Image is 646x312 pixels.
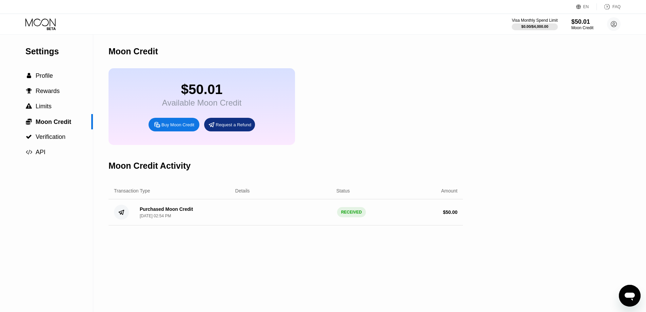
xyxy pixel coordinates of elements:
[597,3,621,10] div: FAQ
[204,118,255,131] div: Request a Refund
[162,98,241,108] div: Available Moon Credit
[337,207,366,217] div: RECEIVED
[441,188,457,194] div: Amount
[25,118,32,125] div: 
[36,88,60,94] span: Rewards
[512,18,557,23] div: Visa Monthly Spend Limit
[25,88,32,94] div: 
[336,188,350,194] div: Status
[140,214,171,218] div: [DATE] 02:54 PM
[36,118,71,125] span: Moon Credit
[25,149,32,155] div: 
[612,4,621,9] div: FAQ
[26,134,32,140] span: 
[27,73,31,79] span: 
[36,149,45,155] span: API
[583,4,589,9] div: EN
[149,118,199,131] div: Buy Moon Credit
[26,118,32,125] span: 
[521,24,548,29] div: $0.00 / $4,000.00
[26,103,32,109] span: 
[25,73,32,79] div: 
[619,285,641,307] iframe: Button to launch messaging window
[26,149,32,155] span: 
[36,72,53,79] span: Profile
[25,47,93,56] div: Settings
[162,82,241,97] div: $50.01
[26,88,32,94] span: 
[512,18,557,30] div: Visa Monthly Spend Limit$0.00/$4,000.00
[576,3,597,10] div: EN
[109,47,158,56] div: Moon Credit
[36,103,52,110] span: Limits
[109,161,191,171] div: Moon Credit Activity
[216,122,251,128] div: Request a Refund
[235,188,250,194] div: Details
[25,103,32,109] div: 
[443,209,457,215] div: $ 50.00
[161,122,194,128] div: Buy Moon Credit
[25,134,32,140] div: 
[140,206,193,212] div: Purchased Moon Credit
[571,18,593,25] div: $50.01
[114,188,150,194] div: Transaction Type
[571,18,593,30] div: $50.01Moon Credit
[36,133,65,140] span: Verification
[571,25,593,30] div: Moon Credit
